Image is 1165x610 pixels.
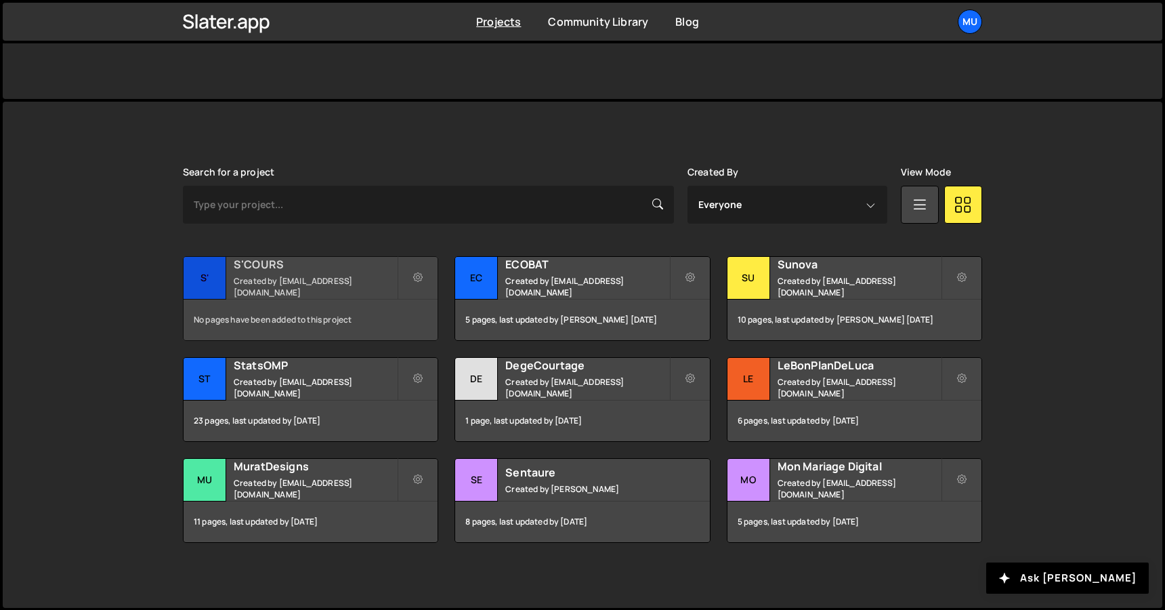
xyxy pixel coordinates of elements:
[986,563,1149,594] button: Ask [PERSON_NAME]
[183,186,674,224] input: Type your project...
[184,300,438,340] div: No pages have been added to this project
[548,14,648,29] a: Community Library
[778,257,941,272] h2: Sunova
[778,459,941,474] h2: Mon Mariage Digital
[505,483,669,495] small: Created by [PERSON_NAME]
[455,459,498,502] div: Se
[901,167,951,178] label: View Mode
[184,459,226,502] div: Mu
[727,257,770,300] div: Su
[778,275,941,298] small: Created by [EMAIL_ADDRESS][DOMAIN_NAME]
[727,300,981,340] div: 10 pages, last updated by [PERSON_NAME] [DATE]
[234,257,397,272] h2: S'COURS
[778,358,941,373] h2: LeBonPlanDeLuca
[184,257,226,300] div: S'
[727,357,982,442] a: Le LeBonPlanDeLuca Created by [EMAIL_ADDRESS][DOMAIN_NAME] 6 pages, last updated by [DATE]
[454,458,710,543] a: Se Sentaure Created by [PERSON_NAME] 8 pages, last updated by [DATE]
[184,358,226,401] div: St
[958,9,982,34] a: Mu
[455,257,498,300] div: EC
[183,357,438,442] a: St StatsOMP Created by [EMAIL_ADDRESS][DOMAIN_NAME] 23 pages, last updated by [DATE]
[183,458,438,543] a: Mu MuratDesigns Created by [EMAIL_ADDRESS][DOMAIN_NAME] 11 pages, last updated by [DATE]
[476,14,521,29] a: Projects
[505,257,669,272] h2: ECOBAT
[505,465,669,480] h2: Sentaure
[184,502,438,542] div: 11 pages, last updated by [DATE]
[505,376,669,399] small: Created by [EMAIL_ADDRESS][DOMAIN_NAME]
[183,167,274,178] label: Search for a project
[455,300,709,340] div: 5 pages, last updated by [PERSON_NAME] [DATE]
[184,401,438,441] div: 23 pages, last updated by [DATE]
[234,477,397,500] small: Created by [EMAIL_ADDRESS][DOMAIN_NAME]
[234,275,397,298] small: Created by [EMAIL_ADDRESS][DOMAIN_NAME]
[727,459,770,502] div: Mo
[778,477,941,500] small: Created by [EMAIL_ADDRESS][DOMAIN_NAME]
[455,502,709,542] div: 8 pages, last updated by [DATE]
[234,459,397,474] h2: MuratDesigns
[183,256,438,341] a: S' S'COURS Created by [EMAIL_ADDRESS][DOMAIN_NAME] No pages have been added to this project
[727,458,982,543] a: Mo Mon Mariage Digital Created by [EMAIL_ADDRESS][DOMAIN_NAME] 5 pages, last updated by [DATE]
[455,401,709,441] div: 1 page, last updated by [DATE]
[505,358,669,373] h2: DegeCourtage
[505,275,669,298] small: Created by [EMAIL_ADDRESS][DOMAIN_NAME]
[454,357,710,442] a: De DegeCourtage Created by [EMAIL_ADDRESS][DOMAIN_NAME] 1 page, last updated by [DATE]
[687,167,739,178] label: Created By
[727,401,981,441] div: 6 pages, last updated by [DATE]
[727,256,982,341] a: Su Sunova Created by [EMAIL_ADDRESS][DOMAIN_NAME] 10 pages, last updated by [PERSON_NAME] [DATE]
[675,14,699,29] a: Blog
[234,358,397,373] h2: StatsOMP
[234,376,397,399] small: Created by [EMAIL_ADDRESS][DOMAIN_NAME]
[727,358,770,401] div: Le
[455,358,498,401] div: De
[778,376,941,399] small: Created by [EMAIL_ADDRESS][DOMAIN_NAME]
[454,256,710,341] a: EC ECOBAT Created by [EMAIL_ADDRESS][DOMAIN_NAME] 5 pages, last updated by [PERSON_NAME] [DATE]
[727,502,981,542] div: 5 pages, last updated by [DATE]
